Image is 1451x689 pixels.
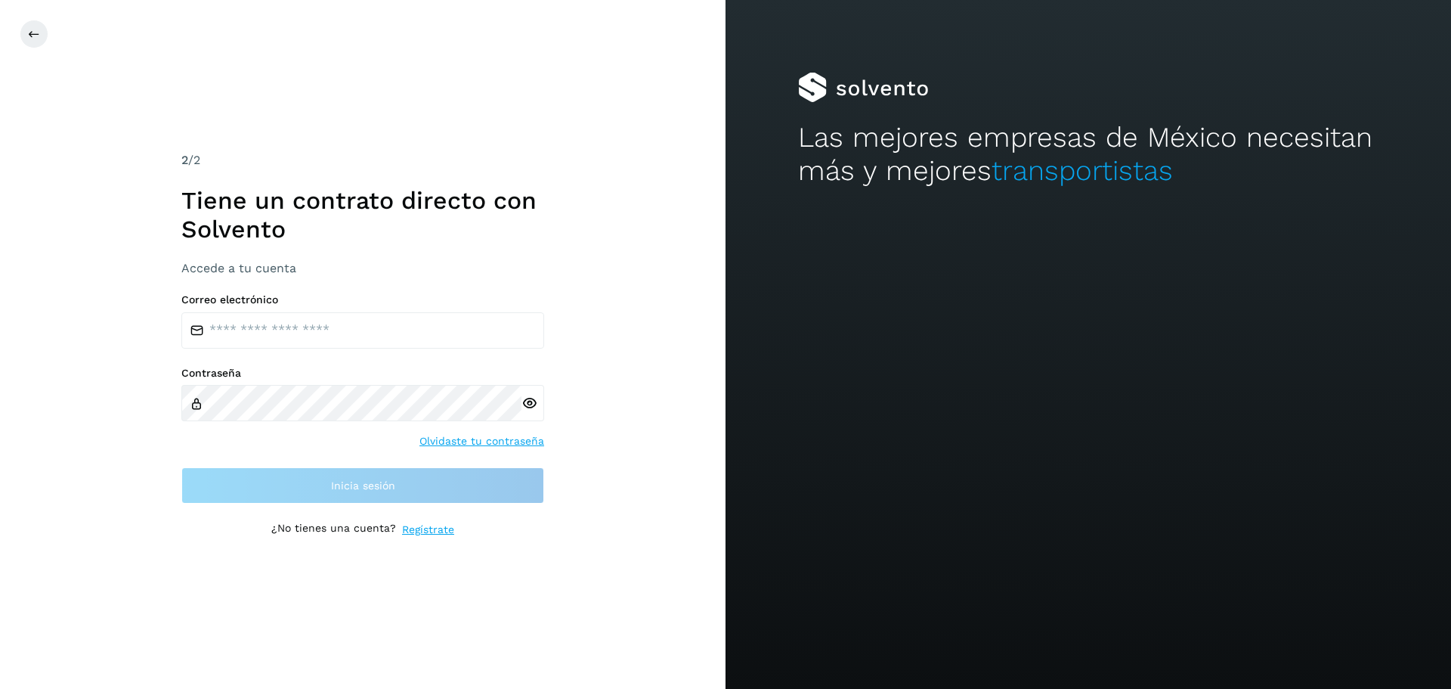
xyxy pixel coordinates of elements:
h2: Las mejores empresas de México necesitan más y mejores [798,121,1378,188]
p: ¿No tienes una cuenta? [271,522,396,538]
span: transportistas [992,154,1173,187]
a: Olvidaste tu contraseña [419,433,544,449]
label: Contraseña [181,367,544,380]
h1: Tiene un contrato directo con Solvento [181,186,544,244]
a: Regístrate [402,522,454,538]
label: Correo electrónico [181,293,544,306]
span: Inicia sesión [331,480,395,491]
button: Inicia sesión [181,467,544,504]
h3: Accede a tu cuenta [181,261,544,275]
span: 2 [181,153,188,167]
div: /2 [181,151,544,169]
